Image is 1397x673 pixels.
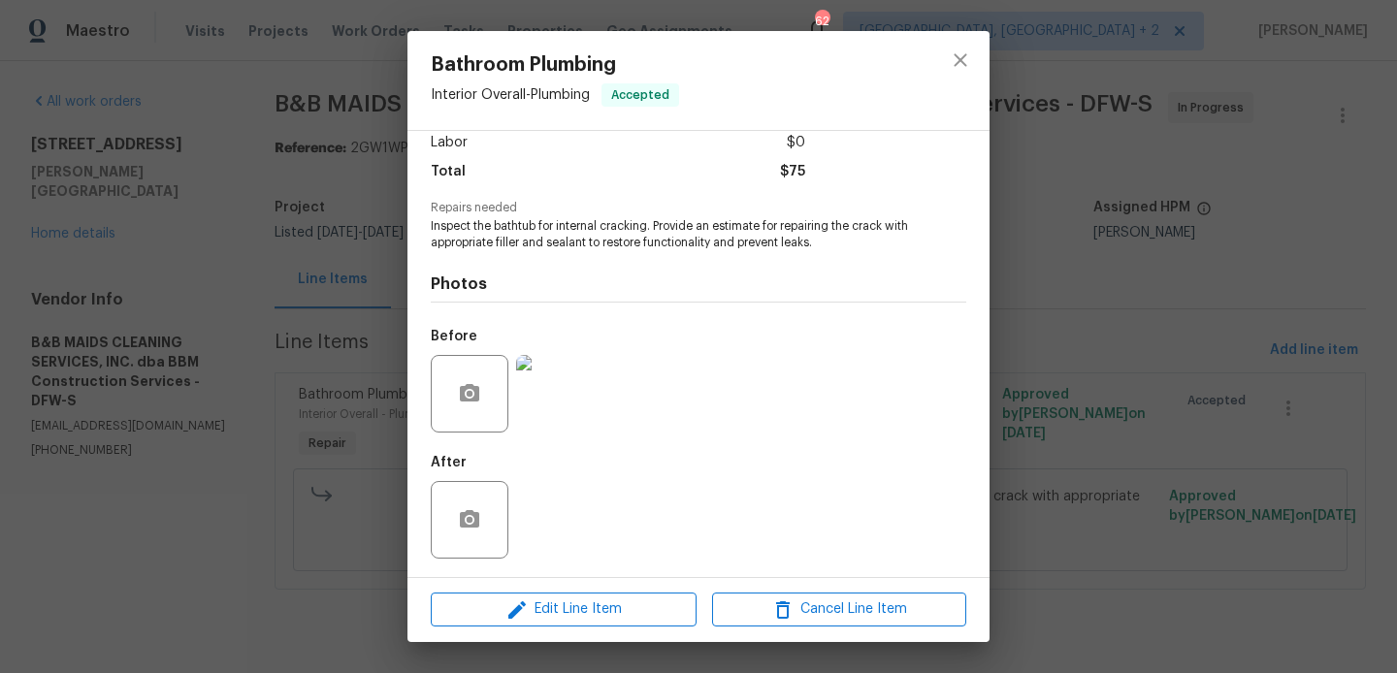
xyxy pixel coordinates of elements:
[431,158,466,186] span: Total
[712,593,966,626] button: Cancel Line Item
[431,54,679,76] span: Bathroom Plumbing
[431,330,477,343] h5: Before
[431,129,468,157] span: Labor
[437,597,691,622] span: Edit Line Item
[815,12,828,31] div: 62
[431,218,913,251] span: Inspect the bathtub for internal cracking. Provide an estimate for repairing the crack with appro...
[603,85,677,105] span: Accepted
[431,88,590,102] span: Interior Overall - Plumbing
[780,158,805,186] span: $75
[718,597,960,622] span: Cancel Line Item
[431,274,966,294] h4: Photos
[431,593,697,626] button: Edit Line Item
[937,37,984,83] button: close
[431,456,467,469] h5: After
[787,129,805,157] span: $0
[431,202,966,214] span: Repairs needed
